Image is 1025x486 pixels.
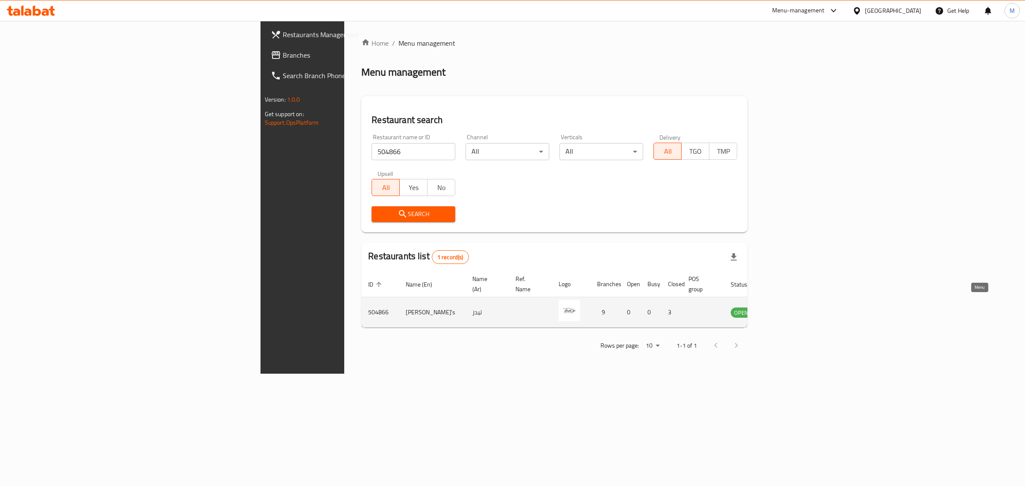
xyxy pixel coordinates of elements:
div: All [466,143,549,160]
nav: breadcrumb [361,38,747,48]
a: Support.OpsPlatform [265,117,319,128]
span: 1.0.0 [287,94,300,105]
p: 1-1 of 1 [676,340,697,351]
span: Branches [283,50,425,60]
div: All [559,143,643,160]
div: Total records count [432,250,469,264]
div: Export file [723,247,744,267]
td: تيدز [466,297,509,328]
td: 0 [641,297,661,328]
td: 3 [661,297,682,328]
table: enhanced table [361,271,798,328]
p: Rows per page: [600,340,639,351]
th: Closed [661,271,682,297]
span: OPEN [731,308,752,318]
button: All [372,179,400,196]
img: Ted's [559,300,580,321]
span: Ref. Name [515,274,542,294]
th: Open [620,271,641,297]
a: Search Branch Phone [264,65,432,86]
button: TMP [709,143,737,160]
button: No [427,179,455,196]
label: Upsell [378,170,393,176]
span: No [431,182,452,194]
span: Name (En) [406,279,443,290]
span: Name (Ar) [472,274,498,294]
th: Branches [590,271,620,297]
a: Restaurants Management [264,24,432,45]
h2: Restaurant search [372,114,737,126]
button: Search [372,206,455,222]
th: Busy [641,271,661,297]
span: All [657,145,678,158]
a: Branches [264,45,432,65]
span: Version: [265,94,286,105]
td: [PERSON_NAME]'s [399,297,466,328]
span: Search [378,209,448,220]
span: All [375,182,396,194]
span: TMP [713,145,734,158]
span: Status [731,279,758,290]
span: Search Branch Phone [283,70,425,81]
div: Menu-management [772,6,825,16]
div: [GEOGRAPHIC_DATA] [865,6,921,15]
td: 9 [590,297,620,328]
span: TGO [685,145,706,158]
input: Search for restaurant name or ID.. [372,143,455,160]
span: 1 record(s) [432,253,469,261]
span: ID [368,279,384,290]
span: Restaurants Management [283,29,425,40]
td: 0 [620,297,641,328]
label: Delivery [659,134,681,140]
th: Logo [552,271,590,297]
span: Yes [403,182,424,194]
span: M [1010,6,1015,15]
span: POS group [688,274,714,294]
span: Get support on: [265,108,304,120]
div: Rows per page: [642,340,663,352]
button: Yes [399,179,428,196]
h2: Restaurants list [368,250,469,264]
button: All [653,143,682,160]
button: TGO [681,143,709,160]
